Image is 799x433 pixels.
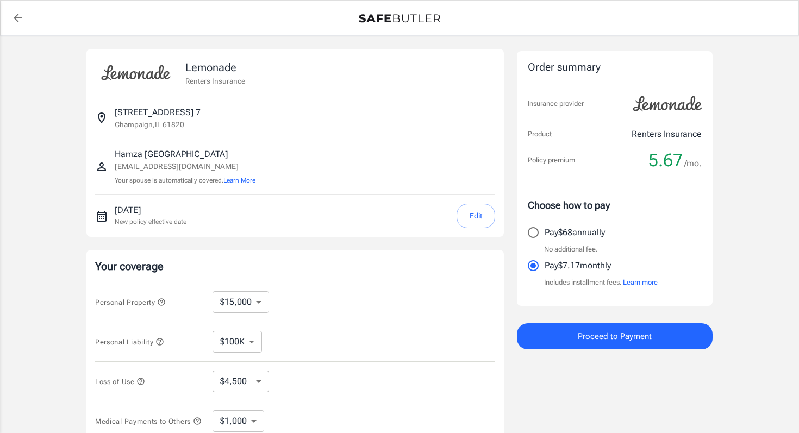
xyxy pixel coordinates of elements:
p: Renters Insurance [185,76,245,86]
span: /mo. [684,156,702,171]
p: Choose how to pay [528,198,702,212]
a: back to quotes [7,7,29,29]
p: New policy effective date [115,217,186,227]
div: Order summary [528,60,702,76]
span: Proceed to Payment [578,329,652,343]
p: [STREET_ADDRESS] 7 [115,106,201,119]
span: Personal Property [95,298,166,306]
p: Lemonade [185,59,245,76]
img: Lemonade [627,89,708,119]
span: 5.67 [648,149,683,171]
p: No additional fee. [544,244,598,255]
span: Loss of Use [95,378,145,386]
p: Your coverage [95,259,495,274]
span: Medical Payments to Others [95,417,202,425]
button: Medical Payments to Others [95,415,202,428]
img: Lemonade [95,58,177,88]
img: Back to quotes [359,14,440,23]
p: Your spouse is automatically covered. [115,175,255,186]
p: Pay $7.17 monthly [545,259,611,272]
button: Edit [457,204,495,228]
button: Loss of Use [95,375,145,388]
button: Personal Property [95,296,166,309]
svg: New policy start date [95,210,108,223]
span: Personal Liability [95,338,164,346]
button: Learn More [223,175,255,185]
button: Personal Liability [95,335,164,348]
p: Policy premium [528,155,575,166]
p: Includes installment fees. [544,277,658,288]
p: Champaign , IL 61820 [115,119,184,130]
button: Proceed to Payment [517,323,713,349]
svg: Insured address [95,111,108,124]
p: Hamza [GEOGRAPHIC_DATA] [115,148,255,161]
p: [DATE] [115,204,186,217]
svg: Insured person [95,160,108,173]
p: Renters Insurance [632,128,702,141]
p: Product [528,129,552,140]
p: Pay $68 annually [545,226,605,239]
p: [EMAIL_ADDRESS][DOMAIN_NAME] [115,161,255,172]
button: Learn more [623,277,658,288]
p: Insurance provider [528,98,584,109]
